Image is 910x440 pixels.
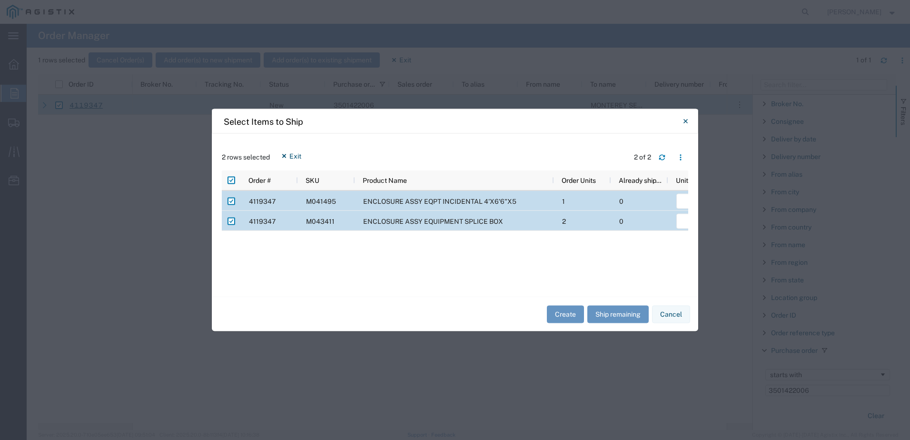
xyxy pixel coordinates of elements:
div: 2 of 2 [634,152,651,162]
span: 0 [619,218,623,225]
span: SKU [306,177,319,184]
span: M043411 [306,218,335,225]
span: ENCLOSURE ASSY EQPT INCIDENTAL 4'X6'6"X5 [363,198,516,205]
span: 2 [562,218,566,225]
span: 1 [562,198,565,205]
button: Refresh table [654,150,670,165]
span: Order # [248,177,271,184]
span: 4119347 [249,198,276,205]
button: Exit [273,149,309,164]
span: ENCLOSURE ASSY EQUIPMENT SPLICE BOX [363,218,503,225]
span: Already shipped [619,177,664,184]
span: M041495 [306,198,336,205]
span: 0 [619,198,623,205]
span: Order Units [562,177,596,184]
span: Units of this shipment [676,177,722,184]
button: Cancel [652,305,690,323]
button: Ship remaining [587,305,649,323]
span: 2 rows selected [222,152,270,162]
h4: Select Items to Ship [224,115,303,128]
span: Product Name [363,177,407,184]
button: Create [547,305,584,323]
span: 4119347 [249,218,276,225]
button: Close [676,112,695,131]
